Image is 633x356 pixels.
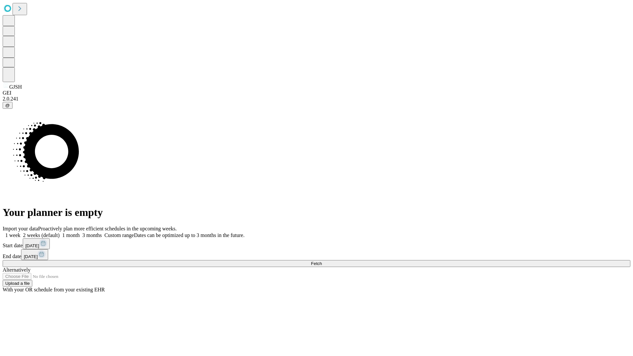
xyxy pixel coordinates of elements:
div: Start date [3,238,630,249]
div: GEI [3,90,630,96]
span: Dates can be optimized up to 3 months in the future. [134,232,244,238]
span: Custom range [105,232,134,238]
span: 3 months [82,232,102,238]
button: [DATE] [23,238,50,249]
div: 2.0.241 [3,96,630,102]
button: Upload a file [3,280,32,287]
span: @ [5,103,10,108]
h1: Your planner is empty [3,206,630,219]
span: 1 week [5,232,20,238]
span: 2 weeks (default) [23,232,60,238]
span: [DATE] [24,254,38,259]
span: [DATE] [25,243,39,248]
button: @ [3,102,13,109]
span: Import your data [3,226,38,231]
span: Alternatively [3,267,30,273]
button: [DATE] [21,249,48,260]
span: Proactively plan more efficient schedules in the upcoming weeks. [38,226,177,231]
span: Fetch [311,261,322,266]
span: GJSH [9,84,22,90]
button: Fetch [3,260,630,267]
span: With your OR schedule from your existing EHR [3,287,105,292]
div: End date [3,249,630,260]
span: 1 month [62,232,80,238]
